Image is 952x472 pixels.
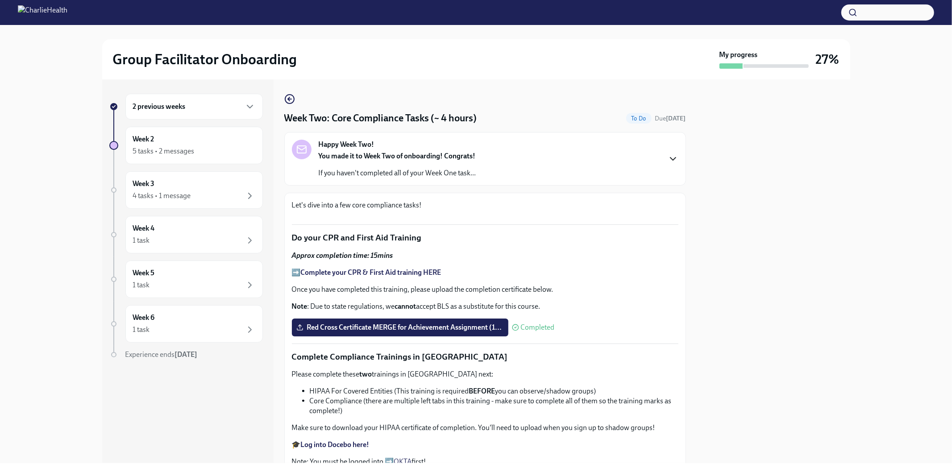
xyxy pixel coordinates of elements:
[175,350,198,359] strong: [DATE]
[395,302,416,311] strong: cannot
[319,140,374,149] strong: Happy Week Two!
[292,251,393,260] strong: Approx completion time: 15mins
[292,423,678,433] p: Make sure to download your HIPAA certificate of completion. You'll need to upload when you sign u...
[109,305,263,343] a: Week 61 task
[109,261,263,298] a: Week 51 task
[292,285,678,294] p: Once you have completed this training, please upload the completion certificate below.
[666,115,686,122] strong: [DATE]
[310,396,678,416] li: Core Compliance (there are multiple left tabs in this training - make sure to complete all of the...
[292,200,678,210] p: Let's dive into a few core compliance tasks!
[301,268,441,277] a: Complete your CPR & First Aid training HERE
[816,51,840,67] h3: 27%
[360,370,372,378] strong: two
[292,268,678,277] p: ➡️
[292,351,678,363] p: Complete Compliance Trainings in [GEOGRAPHIC_DATA]
[292,440,678,450] p: 🎓
[133,191,191,201] div: 4 tasks • 1 message
[133,134,154,144] h6: Week 2
[133,280,150,290] div: 1 task
[109,171,263,209] a: Week 34 tasks • 1 message
[133,268,155,278] h6: Week 5
[292,232,678,244] p: Do your CPR and First Aid Training
[521,324,555,331] span: Completed
[133,313,155,323] h6: Week 6
[109,216,263,253] a: Week 41 task
[292,457,678,467] p: Note: You must be logged into ➡️ first!
[469,387,495,395] strong: BEFORE
[18,5,67,20] img: CharlieHealth
[719,50,758,60] strong: My progress
[292,369,678,379] p: Please complete these trainings in [GEOGRAPHIC_DATA] next:
[125,94,263,120] div: 2 previous weeks
[310,386,678,396] li: HIPAA For Covered Entities (This training is required you can observe/shadow groups)
[394,457,412,466] a: OKTA
[319,152,476,160] strong: You made it to Week Two of onboarding! Congrats!
[113,50,297,68] h2: Group Facilitator Onboarding
[133,179,155,189] h6: Week 3
[298,323,502,332] span: Red Cross Certificate MERGE for Achievement Assignment (1...
[133,146,195,156] div: 5 tasks • 2 messages
[133,325,150,335] div: 1 task
[292,302,308,311] strong: Note
[133,236,150,245] div: 1 task
[133,102,186,112] h6: 2 previous weeks
[301,440,370,449] a: Log into Docebo here!
[655,115,686,122] span: Due
[133,224,155,233] h6: Week 4
[292,302,678,311] p: : Due to state regulations, we accept BLS as a substitute for this course.
[292,319,508,336] label: Red Cross Certificate MERGE for Achievement Assignment (1...
[655,114,686,123] span: October 13th, 2025 10:00
[319,168,476,178] p: If you haven't completed all of your Week One task...
[109,127,263,164] a: Week 25 tasks • 2 messages
[626,115,652,122] span: To Do
[125,350,198,359] span: Experience ends
[284,112,477,125] h4: Week Two: Core Compliance Tasks (~ 4 hours)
